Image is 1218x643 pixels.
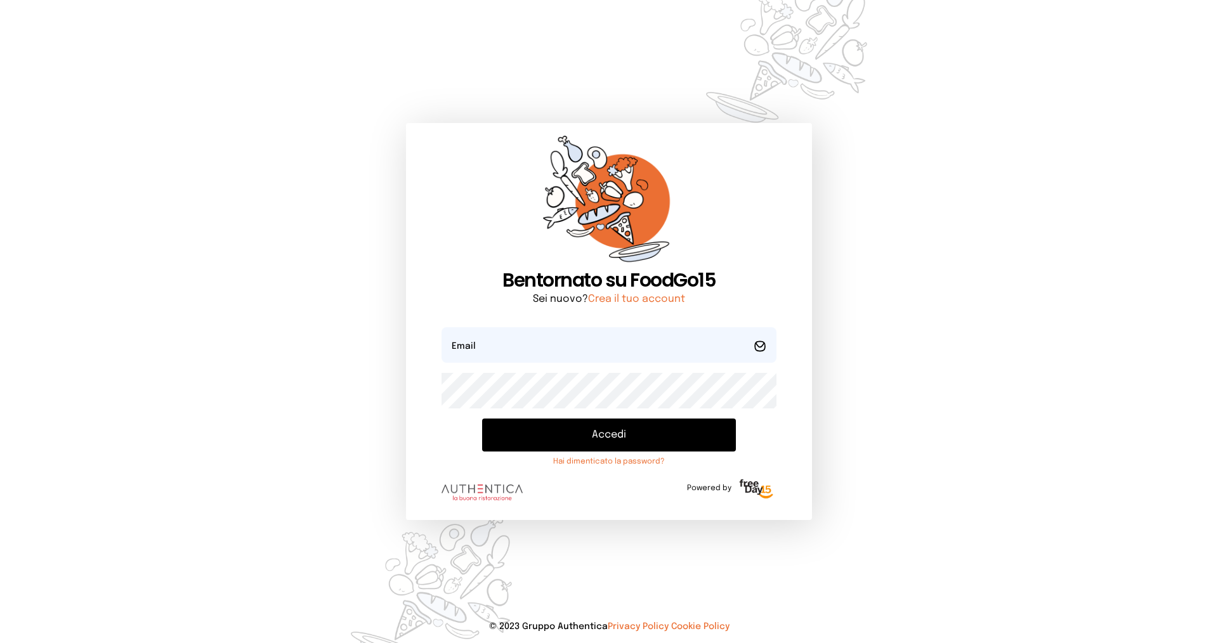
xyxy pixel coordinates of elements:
[442,484,523,501] img: logo.8f33a47.png
[671,622,730,631] a: Cookie Policy
[442,269,776,292] h1: Bentornato su FoodGo15
[20,620,1198,633] p: © 2023 Gruppo Authentica
[737,477,776,502] img: logo-freeday.3e08031.png
[608,622,669,631] a: Privacy Policy
[442,292,776,307] p: Sei nuovo?
[588,294,685,304] a: Crea il tuo account
[482,457,736,467] a: Hai dimenticato la password?
[687,483,731,493] span: Powered by
[543,136,675,270] img: sticker-orange.65babaf.png
[482,419,736,451] button: Accedi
